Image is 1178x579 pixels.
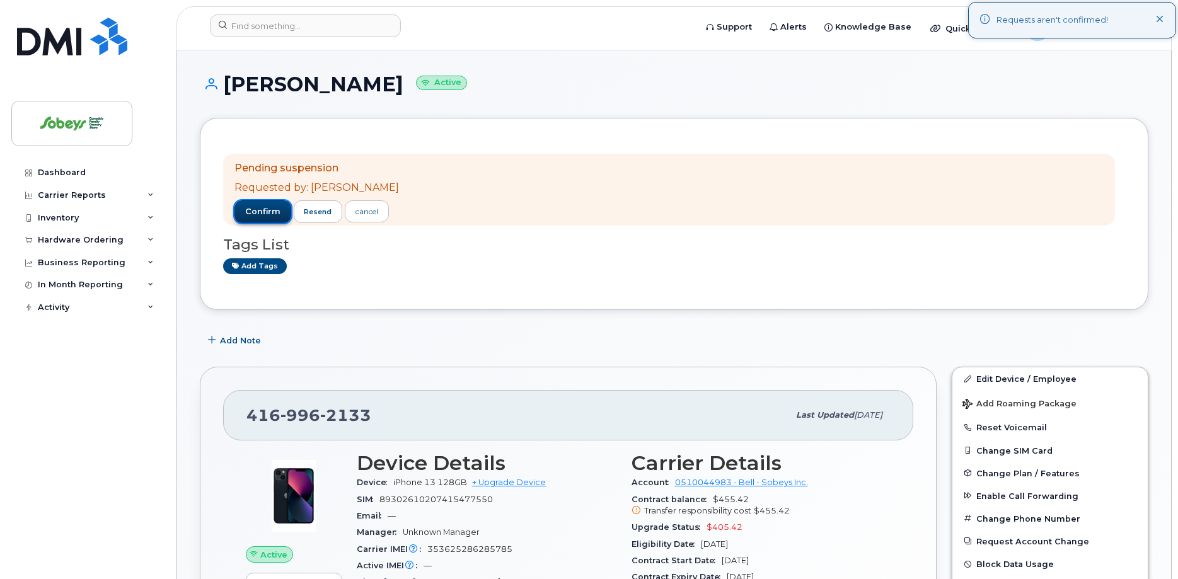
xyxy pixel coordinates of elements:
[632,539,701,549] span: Eligibility Date
[304,207,332,217] span: resend
[632,522,707,532] span: Upgrade Status
[357,511,388,520] span: Email
[345,200,389,222] a: cancel
[952,462,1148,484] button: Change Plan / Features
[393,478,467,487] span: iPhone 13 128GB
[220,335,261,347] span: Add Note
[388,511,396,520] span: —
[234,161,399,176] p: Pending suspension
[754,506,790,515] span: $455.42
[952,484,1148,507] button: Enable Call Forwarding
[976,491,1078,500] span: Enable Call Forwarding
[357,478,393,487] span: Device
[320,406,371,425] span: 2133
[796,410,854,420] span: Last updated
[379,495,493,504] span: 89302610207415477550
[952,390,1148,416] button: Add Roaming Package
[280,406,320,425] span: 996
[962,399,1077,411] span: Add Roaming Package
[675,478,808,487] a: 0510044983 - Bell - Sobeys Inc.
[952,439,1148,462] button: Change SIM Card
[245,206,280,217] span: confirm
[952,530,1148,553] button: Request Account Change
[952,367,1148,390] a: Edit Device / Employee
[632,556,722,565] span: Contract Start Date
[416,76,467,90] small: Active
[701,539,728,549] span: [DATE]
[357,495,379,504] span: SIM
[357,561,424,570] span: Active IMEI
[223,237,1125,253] h3: Tags List
[952,507,1148,530] button: Change Phone Number
[200,329,272,352] button: Add Note
[357,544,427,554] span: Carrier IMEI
[632,452,891,474] h3: Carrier Details
[294,200,343,223] button: resend
[996,14,1108,26] div: Requests aren't confirmed!
[234,181,399,195] p: Requested by: [PERSON_NAME]
[357,452,616,474] h3: Device Details
[200,73,1148,95] h1: [PERSON_NAME]
[424,561,432,570] span: —
[472,478,546,487] a: + Upgrade Device
[952,553,1148,575] button: Block Data Usage
[357,527,403,537] span: Manager
[632,495,713,504] span: Contract balance
[260,549,287,561] span: Active
[223,258,287,274] a: Add tags
[722,556,749,565] span: [DATE]
[355,206,378,217] div: cancel
[246,406,371,425] span: 416
[707,522,742,532] span: $405.42
[854,410,882,420] span: [DATE]
[952,416,1148,439] button: Reset Voicemail
[427,544,512,554] span: 353625286285785
[403,527,480,537] span: Unknown Manager
[976,468,1080,478] span: Change Plan / Features
[632,478,675,487] span: Account
[632,495,891,517] span: $455.42
[644,506,751,515] span: Transfer responsibility cost
[256,458,332,534] img: image20231002-3703462-1ig824h.jpeg
[234,200,291,223] button: confirm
